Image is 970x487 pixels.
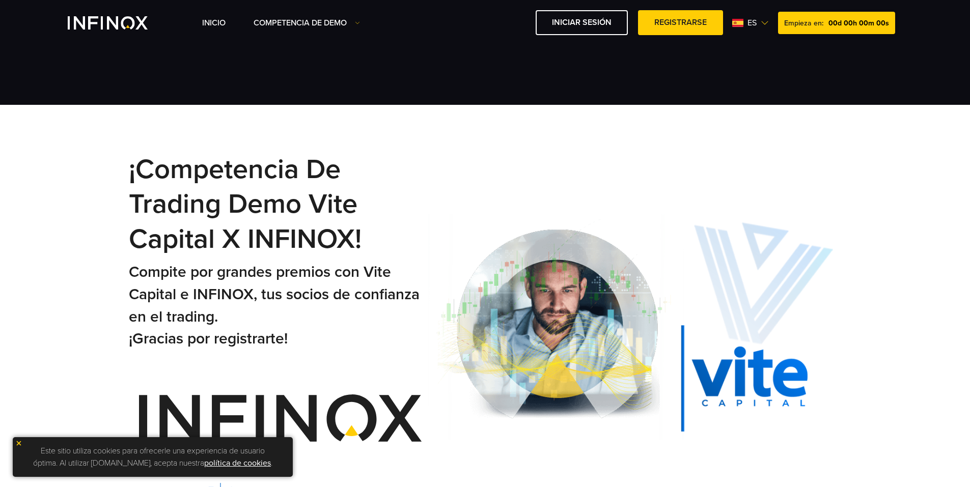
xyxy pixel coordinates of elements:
p: Este sitio utiliza cookies para ofrecerle una experiencia de usuario óptima. Al utilizar [DOMAIN_... [18,442,288,472]
a: INICIO [202,17,226,29]
img: Dropdown [355,20,360,25]
a: Iniciar sesión [536,10,628,35]
a: política de cookies [204,458,271,468]
img: yellow close icon [15,440,22,447]
span: Empieza en: [784,19,823,27]
a: Competencia de Demo [254,17,360,29]
span: es [743,17,761,29]
small: Compite por grandes premios con Vite Capital e INFINOX, tus socios de confianza en el trading. ¡G... [129,263,420,349]
span: 00d 00h 00m 00s [828,19,889,27]
a: INFINOX Vite [68,16,172,30]
small: ¡Competencia de Trading Demo Vite Capital x INFINOX! [129,153,362,255]
a: Registrarse [638,10,723,35]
